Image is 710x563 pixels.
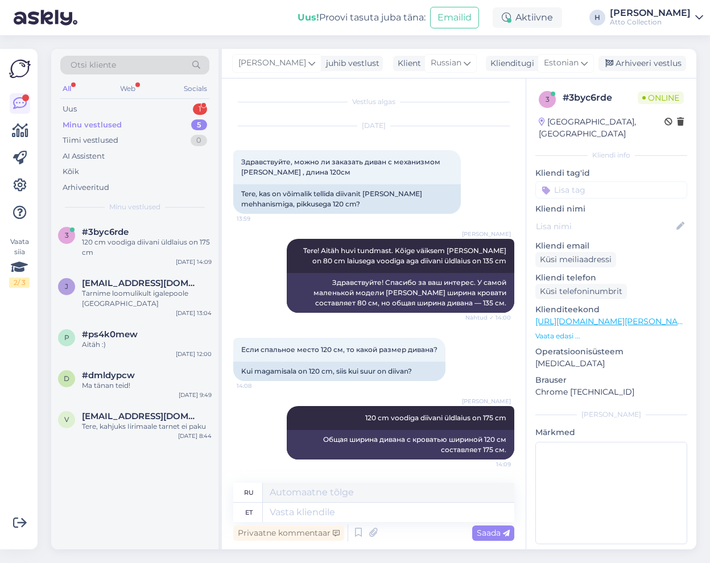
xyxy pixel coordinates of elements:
[244,483,254,502] div: ru
[233,362,445,381] div: Kui magamisala on 120 cm, siis kui suur on diivan?
[237,382,279,390] span: 14:08
[9,278,30,288] div: 2 / 3
[82,278,200,288] span: janaoebius@gmail.com
[298,11,426,24] div: Proovi tasuta juba täna:
[546,95,550,104] span: 3
[109,202,160,212] span: Minu vestlused
[233,121,514,131] div: [DATE]
[82,237,212,258] div: 120 cm voodiga diivani üldlaius on 175 cm
[82,380,212,391] div: Ma tänan teid!
[535,167,687,179] p: Kliendi tag'id
[465,313,511,322] span: Nähtud ✓ 14:00
[535,409,687,420] div: [PERSON_NAME]
[431,57,461,69] span: Russian
[64,415,69,424] span: v
[82,340,212,350] div: Aitäh :)
[191,135,207,146] div: 0
[610,18,691,27] div: Atto Collection
[63,182,109,193] div: Arhiveeritud
[563,91,638,105] div: # 3byc6rde
[535,386,687,398] p: Chrome [TECHNICAL_ID]
[535,181,687,198] input: Lisa tag
[539,116,664,140] div: [GEOGRAPHIC_DATA], [GEOGRAPHIC_DATA]
[63,166,79,177] div: Kõik
[610,9,691,18] div: [PERSON_NAME]
[535,272,687,284] p: Kliendi telefon
[638,92,684,104] span: Online
[65,282,68,291] span: j
[241,345,437,354] span: Если спальное место 120 см, то какой размер дивана?
[233,184,461,214] div: Tere, kas on võimalik tellida diivanit [PERSON_NAME] mehhanismiga, pikkusega 120 cm?
[393,57,421,69] div: Klient
[535,252,616,267] div: Küsi meiliaadressi
[82,329,138,340] span: #ps4k0mew
[233,97,514,107] div: Vestlus algas
[65,231,69,239] span: 3
[82,227,129,237] span: #3byc6rde
[63,151,105,162] div: AI Assistent
[63,135,118,146] div: Tiimi vestlused
[535,150,687,160] div: Kliendi info
[9,237,30,288] div: Vaata siia
[462,397,511,405] span: [PERSON_NAME]
[486,57,534,69] div: Klienditugi
[589,10,605,26] div: H
[181,81,209,96] div: Socials
[598,56,686,71] div: Arhiveeri vestlus
[82,370,135,380] span: #dmldypcw
[535,346,687,358] p: Operatsioonisüsteem
[287,430,514,459] div: Общая ширина дивана с кроватью шириной 120 см составляет 175 см.
[535,358,687,370] p: [MEDICAL_DATA]
[233,525,344,541] div: Privaatne kommentaar
[71,59,116,71] span: Otsi kliente
[610,9,703,27] a: [PERSON_NAME]Atto Collection
[535,284,627,299] div: Küsi telefoninumbrit
[462,230,511,238] span: [PERSON_NAME]
[298,12,319,23] b: Uus!
[64,333,69,342] span: p
[544,57,579,69] span: Estonian
[535,203,687,215] p: Kliendi nimi
[60,81,73,96] div: All
[178,432,212,440] div: [DATE] 8:44
[193,104,207,115] div: 1
[287,273,514,313] div: Здравствуйте! Спасибо за ваш интерес. У самой маленькой модели [PERSON_NAME] ширина кровати соста...
[493,7,562,28] div: Aktiivne
[535,304,687,316] p: Klienditeekond
[82,288,212,309] div: Tarnime loomulikult igalepoole [GEOGRAPHIC_DATA]
[237,214,279,223] span: 13:59
[535,240,687,252] p: Kliendi email
[82,421,212,432] div: Tere, kahjuks Iirimaale tarnet ei paku
[63,119,122,131] div: Minu vestlused
[82,411,200,421] span: vik.gekker@gmail.com
[535,374,687,386] p: Brauser
[245,503,253,522] div: et
[176,258,212,266] div: [DATE] 14:09
[365,413,506,422] span: 120 cm voodiga diivani üldlaius on 175 cm
[179,391,212,399] div: [DATE] 9:49
[535,427,687,438] p: Märkmed
[63,104,77,115] div: Uus
[241,158,442,176] span: Здравствуйте, можно ли заказать диван с механизмом [PERSON_NAME] , длина 120см
[321,57,379,69] div: juhib vestlust
[118,81,138,96] div: Web
[536,220,674,233] input: Lisa nimi
[238,57,306,69] span: [PERSON_NAME]
[303,246,508,265] span: Tere! Aitäh huvi tundmast. Kõige väiksem [PERSON_NAME] on 80 cm laiusega voodiga aga diivani üldl...
[176,309,212,317] div: [DATE] 13:04
[64,374,69,383] span: d
[430,7,479,28] button: Emailid
[535,331,687,341] p: Vaata edasi ...
[535,316,692,326] a: [URL][DOMAIN_NAME][PERSON_NAME]
[468,460,511,469] span: 14:09
[477,528,510,538] span: Saada
[9,58,31,80] img: Askly Logo
[176,350,212,358] div: [DATE] 12:00
[191,119,207,131] div: 5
